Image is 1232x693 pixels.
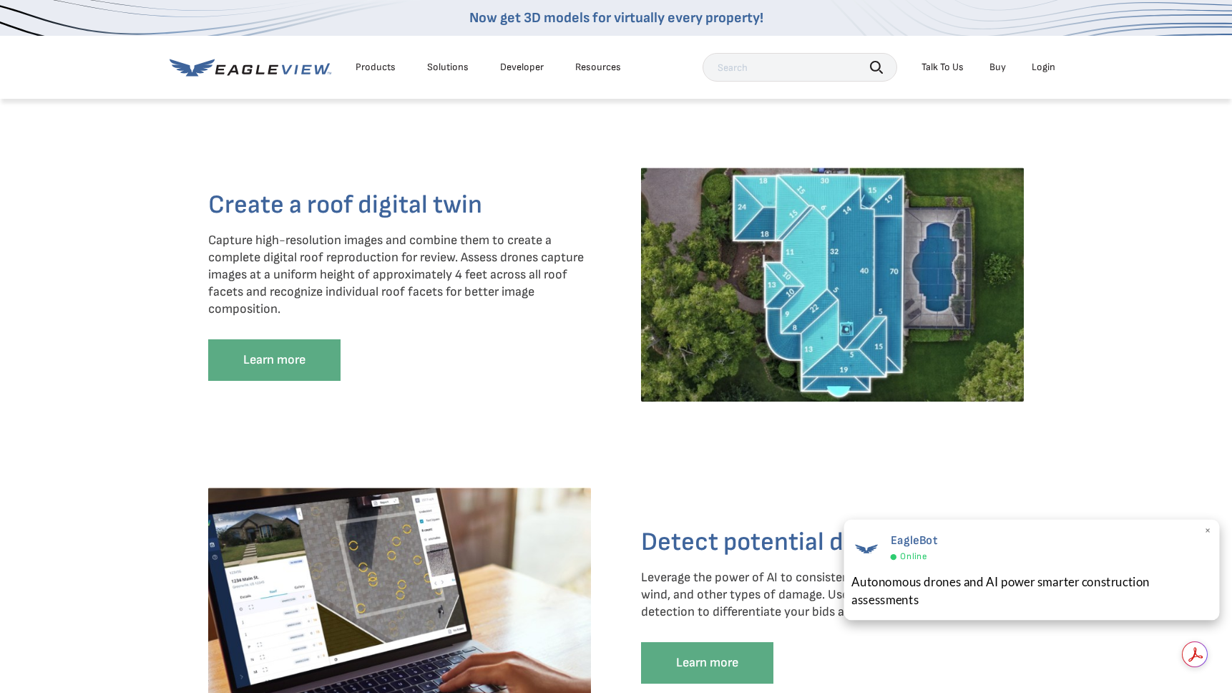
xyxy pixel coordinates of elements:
img: EagleBot [851,534,881,564]
h4: Create a roof digital twin [208,189,591,221]
input: Search [703,53,897,82]
p: Leverage the power of AI to consistently and accurately identify hail, wind, and other types of d... [641,569,1024,621]
p: Capture high-resolution images and combine them to create a complete digital roof reproduction fo... [208,232,591,318]
div: Talk To Us [921,61,964,74]
div: Autonomous drones and AI power smarter construction assessments [851,573,1212,609]
a: Now get 3D models for virtually every property! [469,9,763,26]
h4: Detect potential damage using AI [641,526,1024,558]
span: × [1204,523,1212,538]
a: Learn more [641,642,773,684]
a: Buy [989,61,1006,74]
a: Learn more [208,339,341,381]
a: Developer [500,61,544,74]
span: EagleBot [891,534,938,548]
div: Solutions [427,61,469,74]
div: Products [356,61,396,74]
span: Online [900,551,927,563]
div: Resources [575,61,621,74]
div: Login [1032,61,1055,74]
